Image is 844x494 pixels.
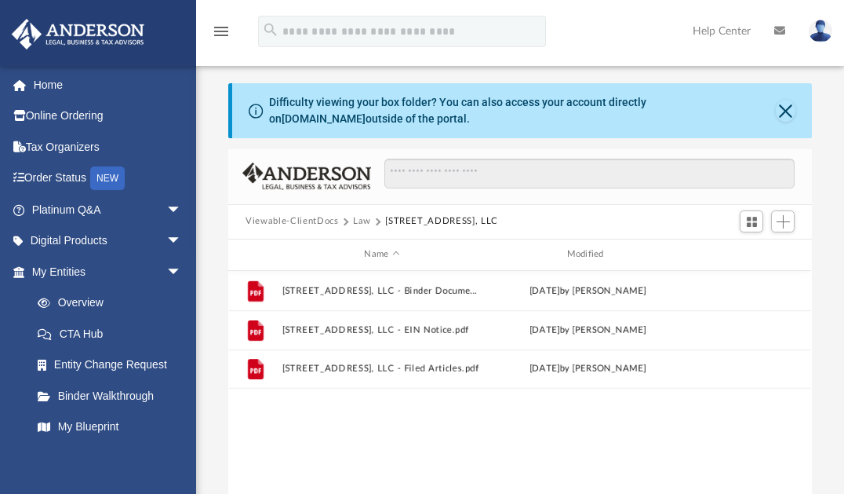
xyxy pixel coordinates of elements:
a: [DOMAIN_NAME] [282,112,366,125]
span: arrow_drop_down [166,225,198,258]
div: NEW [90,166,125,190]
a: Entity Change Request [22,349,206,381]
a: My Entitiesarrow_drop_down [11,256,206,287]
a: menu [212,30,231,41]
div: by [PERSON_NAME] [489,323,688,337]
input: Search files and folders [384,159,795,188]
a: Home [11,69,206,101]
button: Switch to Grid View [740,210,763,232]
div: by [PERSON_NAME] [489,284,688,298]
div: id [235,247,275,262]
span: arrow_drop_down [166,256,198,288]
a: Platinum Q&Aarrow_drop_down [11,194,206,225]
a: Binder Walkthrough [22,380,206,412]
a: Overview [22,287,206,319]
a: Online Ordering [11,101,206,132]
a: My Blueprint [22,412,198,443]
div: [DATE] by [PERSON_NAME] [489,362,688,376]
a: Order StatusNEW [11,163,206,195]
button: Law [353,214,371,229]
button: [STREET_ADDRESS], LLC [385,214,498,229]
div: Name [282,247,482,262]
button: [STREET_ADDRESS], LLC - Filed Articles.pdf [282,364,482,374]
img: Anderson Advisors Platinum Portal [7,19,149,49]
a: CTA Hub [22,318,206,349]
a: Digital Productsarrow_drop_down [11,225,206,257]
button: [STREET_ADDRESS], LLC - Binder Documents.pdf [282,285,482,295]
button: Add [771,210,795,232]
span: [DATE] [529,325,560,334]
img: User Pic [809,20,832,42]
div: id [695,247,805,262]
button: [STREET_ADDRESS], LLC - EIN Notice.pdf [282,324,482,335]
button: Viewable-ClientDocs [246,214,338,229]
i: search [262,21,279,38]
span: arrow_drop_down [166,194,198,226]
i: menu [212,22,231,41]
a: Tax Organizers [11,131,206,163]
button: Close [776,100,795,122]
div: Difficulty viewing your box folder? You can also access your account directly on outside of the p... [269,94,777,127]
span: [DATE] [529,286,560,295]
div: Modified [488,247,688,262]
